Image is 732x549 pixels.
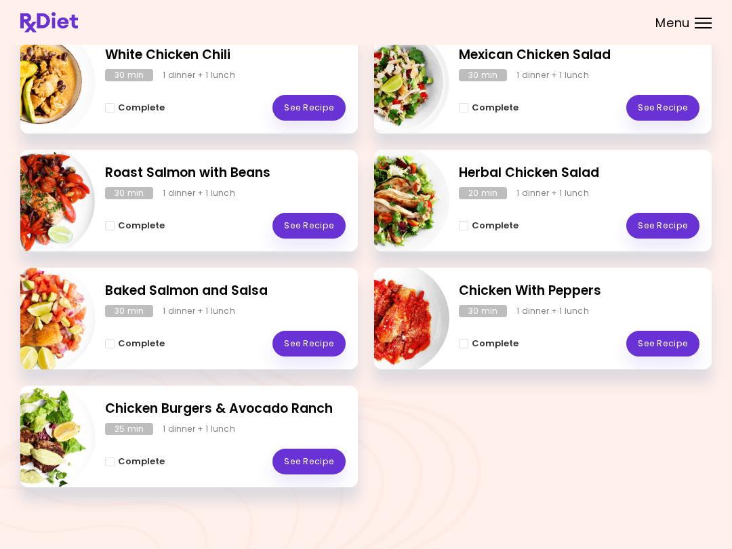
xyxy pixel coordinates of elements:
[272,331,346,357] a: See Recipe - Baked Salmon and Salsa
[472,220,518,231] span: Complete
[459,305,507,317] div: 30 min
[272,213,346,239] a: See Recipe - Roast Salmon with Beans
[272,95,346,121] a: See Recipe - White Chicken Chili
[626,213,699,239] a: See Recipe - Herbal Chicken Salad
[655,17,690,29] span: Menu
[105,399,346,419] h2: Chicken Burgers & Avocado Ranch
[459,218,518,234] button: Complete - Herbal Chicken Salad
[163,69,235,81] div: 1 dinner + 1 lunch
[163,187,235,199] div: 1 dinner + 1 lunch
[459,281,699,301] h2: Chicken With Peppers
[516,187,589,199] div: 1 dinner + 1 lunch
[472,102,518,113] span: Complete
[105,187,153,199] div: 30 min
[626,95,699,121] a: See Recipe - Mexican Chicken Salad
[118,102,165,113] span: Complete
[105,305,153,317] div: 30 min
[272,449,346,474] a: See Recipe - Chicken Burgers & Avocado Ranch
[105,453,165,470] button: Complete - Chicken Burgers & Avocado Ranch
[459,100,518,116] button: Complete - Mexican Chicken Salad
[118,456,165,467] span: Complete
[472,338,518,349] span: Complete
[118,220,165,231] span: Complete
[459,69,507,81] div: 30 min
[163,423,235,435] div: 1 dinner + 1 lunch
[105,69,153,81] div: 30 min
[459,335,518,352] button: Complete - Chicken With Peppers
[626,331,699,357] a: See Recipe - Chicken With Peppers
[459,163,699,183] h2: Herbal Chicken Salad
[105,163,346,183] h2: Roast Salmon with Beans
[516,305,589,317] div: 1 dinner + 1 lunch
[459,45,699,65] h2: Mexican Chicken Salad
[337,144,449,257] img: Info - Herbal Chicken Salad
[459,187,507,199] div: 20 min
[105,218,165,234] button: Complete - Roast Salmon with Beans
[337,26,449,139] img: Info - Mexican Chicken Salad
[105,423,153,435] div: 25 min
[105,281,346,301] h2: Baked Salmon and Salsa
[337,262,449,375] img: Info - Chicken With Peppers
[105,335,165,352] button: Complete - Baked Salmon and Salsa
[20,12,78,33] img: RxDiet
[118,338,165,349] span: Complete
[516,69,589,81] div: 1 dinner + 1 lunch
[105,45,346,65] h2: White Chicken Chili
[105,100,165,116] button: Complete - White Chicken Chili
[163,305,235,317] div: 1 dinner + 1 lunch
